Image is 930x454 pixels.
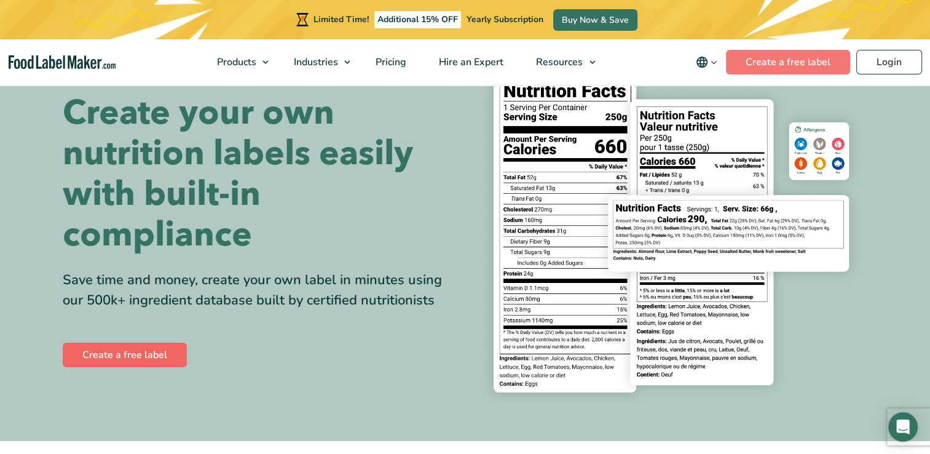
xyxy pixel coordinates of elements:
[856,50,922,74] a: Login
[360,39,420,85] a: Pricing
[372,55,408,69] span: Pricing
[520,39,601,85] a: Resources
[278,39,357,85] a: Industries
[553,9,637,31] a: Buy Now & Save
[313,14,369,25] span: Limited Time!
[435,55,505,69] span: Hire an Expert
[532,55,584,69] span: Resources
[888,412,918,442] div: Open Intercom Messenger
[201,39,275,85] a: Products
[213,55,258,69] span: Products
[63,270,456,311] div: Save time and money, create your own label in minutes using our 500k+ ingredient database built b...
[423,39,517,85] a: Hire an Expert
[374,11,461,28] span: Additional 15% OFF
[467,14,543,25] span: Yearly Subscription
[290,55,339,69] span: Industries
[726,50,850,74] a: Create a free label
[63,343,187,367] a: Create a free label
[63,93,456,255] h1: Create your own nutrition labels easily with built-in compliance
